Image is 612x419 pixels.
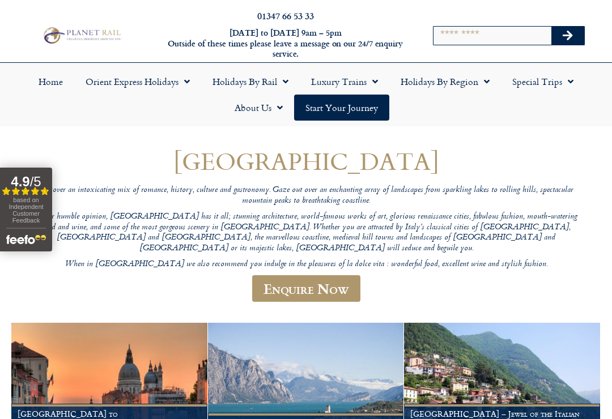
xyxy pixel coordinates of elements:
a: Start your Journey [294,95,389,121]
p: When in [GEOGRAPHIC_DATA] we also recommend you indulge in the pleasures of la dolce vita : wonde... [34,259,578,270]
a: Home [27,69,74,95]
h1: [GEOGRAPHIC_DATA] [34,148,578,174]
img: Planet Rail Train Holidays Logo [40,25,123,46]
a: 01347 66 53 33 [257,9,314,22]
nav: Menu [6,69,606,121]
button: Search [551,27,584,45]
a: Special Trips [501,69,585,95]
a: Luxury Trains [300,69,389,95]
a: Orient Express Holidays [74,69,201,95]
p: In our humble opinion, [GEOGRAPHIC_DATA] has it all; stunning architecture, world-famous works of... [34,212,578,254]
a: Enquire Now [252,275,360,302]
a: About Us [223,95,294,121]
a: Holidays by Rail [201,69,300,95]
p: Discover an intoxicating mix of romance, history, culture and gastronomy. Gaze out over an enchan... [34,185,578,206]
a: Holidays by Region [389,69,501,95]
h6: [DATE] to [DATE] 9am – 5pm Outside of these times please leave a message on our 24/7 enquiry serv... [166,28,405,59]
